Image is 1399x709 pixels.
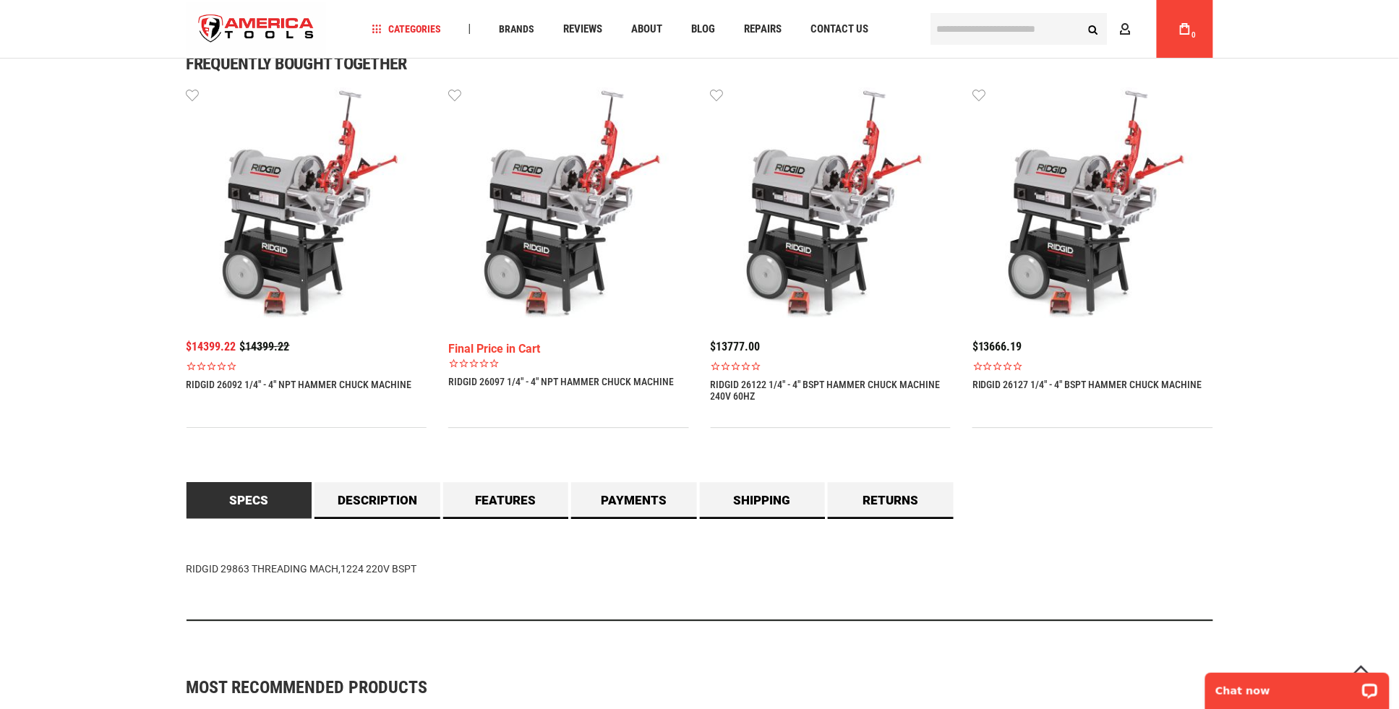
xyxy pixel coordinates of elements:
[1080,15,1108,43] button: Search
[499,24,534,34] span: Brands
[187,2,327,56] a: store logo
[685,20,722,39] a: Blog
[187,361,427,372] span: Rated 0.0 out of 5 stars 0 reviews
[187,379,412,391] a: RIDGID 26092 1/4" - 4" NPT HAMMER CHUCK MACHINE
[443,483,569,519] a: Features
[448,358,689,369] span: Rated 0.0 out of 5 stars 0 reviews
[711,361,951,372] span: Rated 0.0 out of 5 stars 0 reviews
[810,24,868,35] span: Contact Us
[828,483,954,519] a: Returns
[187,483,312,519] a: Specs
[744,24,782,35] span: Repairs
[691,24,715,35] span: Blog
[372,24,441,34] span: Categories
[315,483,440,519] a: Description
[625,20,669,39] a: About
[365,20,448,39] a: Categories
[187,519,1213,622] div: RIDGID 29863 THREADING MACH,1224 220V BSPT
[187,56,1213,73] h1: Frequently bought together
[557,20,609,39] a: Reviews
[737,20,788,39] a: Repairs
[711,340,761,354] span: $13777.00
[711,379,951,403] a: RIDGID 26122 1/4" - 4" BSPT HAMMER CHUCK MACHINE 240V 60HZ
[240,340,290,354] span: $14399.22
[972,379,1202,391] a: RIDGID 26127 1/4" - 4" BSPT HAMMER CHUCK MACHINE
[972,340,1022,354] span: $13666.19
[187,340,236,354] span: $14399.22
[972,361,1213,372] span: Rated 0.0 out of 5 stars 0 reviews
[448,377,674,388] a: RIDGID 26097 1/4" - 4" NPT Hammer Chuck Machine
[1192,31,1197,39] span: 0
[187,2,327,56] img: America Tools
[448,342,689,358] div: Final Price in Cart
[1196,663,1399,709] iframe: LiveChat chat widget
[571,483,697,519] a: Payments
[563,24,602,35] span: Reviews
[187,679,1163,697] strong: Most Recommended Products
[804,20,875,39] a: Contact Us
[492,20,541,39] a: Brands
[700,483,826,519] a: Shipping
[631,24,662,35] span: About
